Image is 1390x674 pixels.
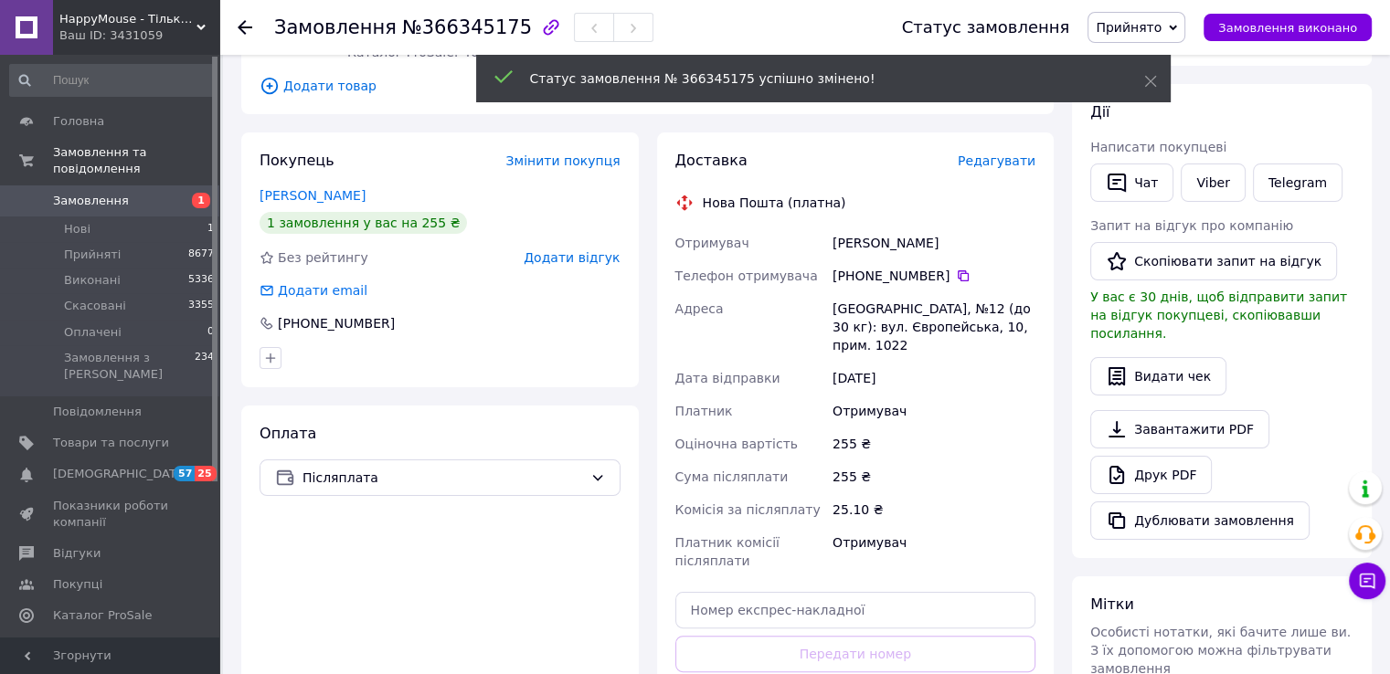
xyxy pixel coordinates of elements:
div: Ваш ID: 3431059 [59,27,219,44]
a: Viber [1181,163,1245,202]
span: Виконані [64,272,121,289]
span: Запит на відгук про компанію [1090,218,1293,233]
span: Прийнято [1096,20,1162,35]
button: Чат [1090,163,1173,202]
span: Нові [64,221,90,237]
div: Додати email [258,281,369,300]
input: Пошук [9,64,216,97]
div: 1 замовлення у вас на 255 ₴ [260,212,467,234]
span: Платник комісії післяплати [675,535,780,568]
span: Товари та послуги [53,435,169,451]
div: [PHONE_NUMBER] [276,314,397,332]
button: Дублювати замовлення [1090,501,1310,540]
span: Замовлення та повідомлення [53,144,219,177]
span: Покупець [260,152,334,169]
div: Додати email [276,281,369,300]
span: Прийняті [64,247,121,263]
div: Отримувач [829,526,1039,577]
div: Нова Пошта (платна) [698,194,851,212]
div: Повернутися назад [238,18,252,37]
span: Дії [1090,103,1109,121]
span: [DEMOGRAPHIC_DATA] [53,466,188,482]
div: 255 ₴ [829,427,1039,460]
span: №366345175 [402,16,532,38]
span: 1 [192,193,210,208]
span: Покупці [53,576,102,593]
span: Відгуки [53,545,101,562]
span: Редагувати [958,153,1035,168]
span: Замовлення з [PERSON_NAME] [64,350,195,383]
span: Додати відгук [524,250,620,265]
span: Отримувач [675,236,749,250]
span: Післяплата [302,468,583,488]
a: Завантажити PDF [1090,410,1269,448]
span: 5336 [188,272,214,289]
span: Додати товар [260,76,1035,96]
button: Видати чек [1090,357,1226,395]
a: Telegram [1253,163,1342,202]
span: Доставка [675,152,748,169]
span: Телефон отримувача [675,269,818,283]
span: Оціночна вартість [675,437,798,451]
span: Замовлення виконано [1218,21,1357,35]
input: Номер експрес-накладної [675,592,1036,628]
button: Скопіювати запит на відгук [1090,242,1337,280]
div: Отримувач [829,395,1039,427]
span: Повідомлення [53,404,142,420]
div: Статус замовлення [902,18,1070,37]
span: Комісія за післяплату [675,502,821,517]
a: [PERSON_NAME] [260,188,366,203]
div: [GEOGRAPHIC_DATA], №12 (до 30 кг): вул. Європейська, 10, прим. 1022 [829,292,1039,362]
span: Сума післяплати [675,469,789,484]
span: Написати покупцеві [1090,140,1226,154]
span: Каталог ProSale [53,607,152,624]
span: Каталог ProSale: 40.06 ₴ [347,45,513,59]
span: 25 [195,466,216,481]
span: Скасовані [64,298,126,314]
span: 57 [174,466,195,481]
span: Оплачені [64,324,122,341]
span: Оплата [260,425,316,442]
span: 3355 [188,298,214,314]
span: 234 [195,350,214,383]
span: 1 [207,221,214,237]
span: Дата відправки [675,371,780,385]
button: Замовлення виконано [1204,14,1372,41]
div: [PERSON_NAME] [829,226,1039,259]
span: Головна [53,113,104,130]
div: 255 ₴ [829,460,1039,493]
span: HappyMouse - Тільки кращі іграшки за доступними цінами💛 [59,11,196,27]
div: Статус замовлення № 366345175 успішно змінено! [530,69,1098,88]
a: Друк PDF [1090,456,1212,494]
span: Платник [675,404,733,418]
div: 25.10 ₴ [829,493,1039,526]
span: Замовлення [274,16,397,38]
button: Чат з покупцем [1349,563,1385,599]
span: 8677 [188,247,214,263]
span: Змінити покупця [506,153,621,168]
span: Мітки [1090,595,1134,613]
div: [PHONE_NUMBER] [833,267,1035,285]
span: Показники роботи компанії [53,498,169,531]
div: [DATE] [829,362,1039,395]
span: Без рейтингу [278,250,368,265]
span: Замовлення [53,193,129,209]
span: У вас є 30 днів, щоб відправити запит на відгук покупцеві, скопіювавши посилання. [1090,290,1347,341]
span: 0 [207,324,214,341]
span: Адреса [675,301,724,316]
